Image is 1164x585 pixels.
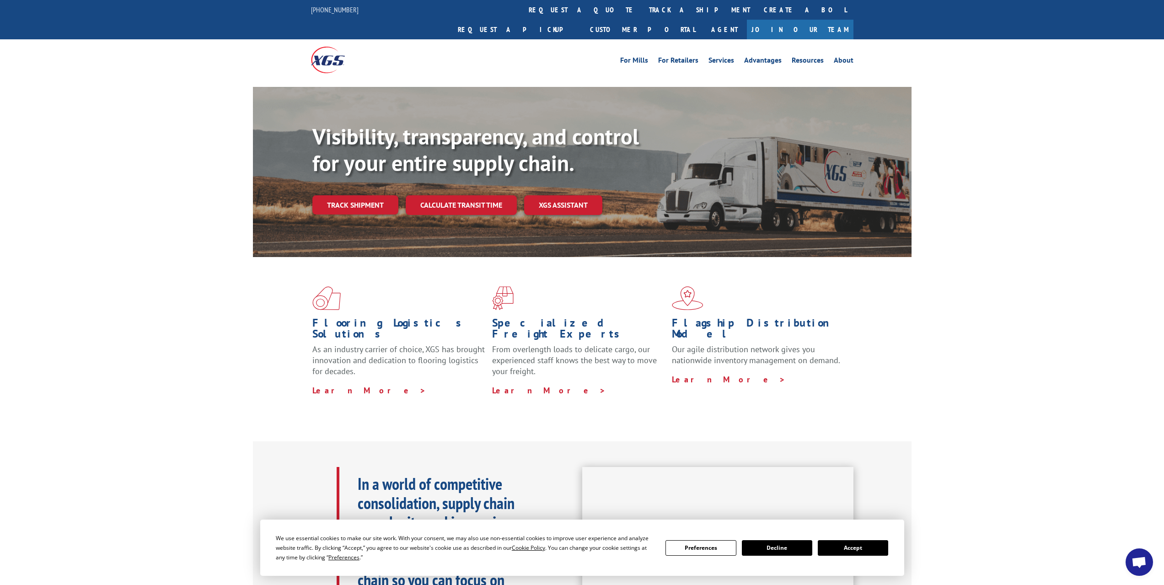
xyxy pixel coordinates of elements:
[312,317,485,344] h1: Flooring Logistics Solutions
[492,317,665,344] h1: Specialized Freight Experts
[665,540,736,556] button: Preferences
[406,195,517,215] a: Calculate transit time
[524,195,602,215] a: XGS ASSISTANT
[672,317,845,344] h1: Flagship Distribution Model
[672,286,703,310] img: xgs-icon-flagship-distribution-model-red
[451,20,583,39] a: Request a pickup
[1126,548,1153,576] div: Open chat
[583,20,702,39] a: Customer Portal
[818,540,888,556] button: Accept
[747,20,853,39] a: Join Our Team
[312,122,639,177] b: Visibility, transparency, and control for your entire supply chain.
[672,344,840,365] span: Our agile distribution network gives you nationwide inventory management on demand.
[834,57,853,67] a: About
[672,374,786,385] a: Learn More >
[311,5,359,14] a: [PHONE_NUMBER]
[276,533,654,562] div: We use essential cookies to make our site work. With your consent, we may also use non-essential ...
[744,57,782,67] a: Advantages
[260,520,904,576] div: Cookie Consent Prompt
[492,286,514,310] img: xgs-icon-focused-on-flooring-red
[312,195,398,215] a: Track shipment
[658,57,698,67] a: For Retailers
[702,20,747,39] a: Agent
[492,385,606,396] a: Learn More >
[742,540,812,556] button: Decline
[492,344,665,385] p: From overlength loads to delicate cargo, our experienced staff knows the best way to move your fr...
[792,57,824,67] a: Resources
[708,57,734,67] a: Services
[312,385,426,396] a: Learn More >
[312,344,485,376] span: As an industry carrier of choice, XGS has brought innovation and dedication to flooring logistics...
[512,544,545,552] span: Cookie Policy
[620,57,648,67] a: For Mills
[328,553,359,561] span: Preferences
[312,286,341,310] img: xgs-icon-total-supply-chain-intelligence-red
